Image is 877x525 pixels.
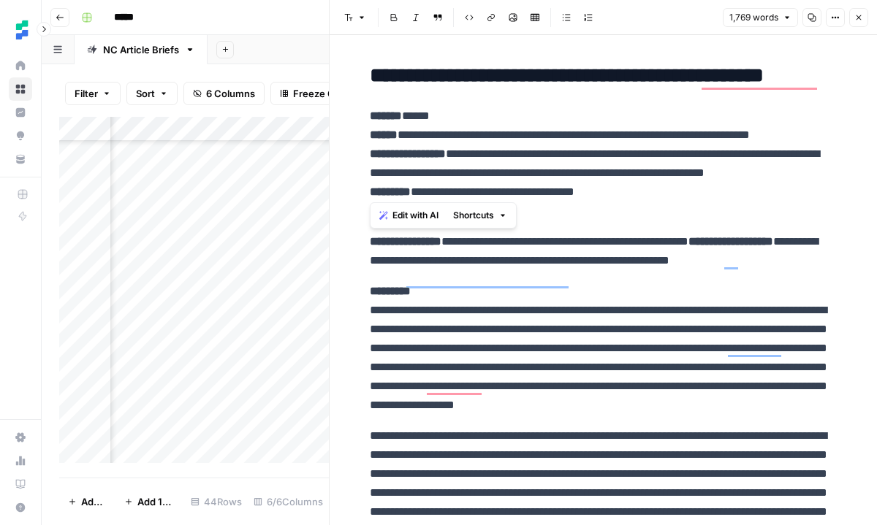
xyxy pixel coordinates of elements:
[270,82,378,105] button: Freeze Columns
[9,54,32,77] a: Home
[137,494,176,509] span: Add 10 Rows
[115,490,185,513] button: Add 10 Rows
[9,147,32,171] a: Your Data
[248,490,329,513] div: 6/6 Columns
[729,11,778,24] span: 1,769 words
[9,472,32,496] a: Learning Hub
[9,449,32,472] a: Usage
[9,17,35,43] img: Ten Speed Logo
[453,209,494,222] span: Shortcuts
[75,86,98,101] span: Filter
[75,35,208,64] a: NC Article Briefs
[9,101,32,124] a: Insights
[126,82,178,105] button: Sort
[185,490,248,513] div: 44 Rows
[373,206,444,225] button: Edit with AI
[447,206,513,225] button: Shortcuts
[9,496,32,519] button: Help + Support
[136,86,155,101] span: Sort
[392,209,438,222] span: Edit with AI
[9,124,32,147] a: Opportunities
[65,82,121,105] button: Filter
[81,494,107,509] span: Add Row
[59,490,115,513] button: Add Row
[9,77,32,101] a: Browse
[103,42,179,57] div: NC Article Briefs
[206,86,255,101] span: 6 Columns
[183,82,265,105] button: 6 Columns
[9,426,32,449] a: Settings
[293,86,368,101] span: Freeze Columns
[9,12,32,48] button: Workspace: Ten Speed
[723,8,798,27] button: 1,769 words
